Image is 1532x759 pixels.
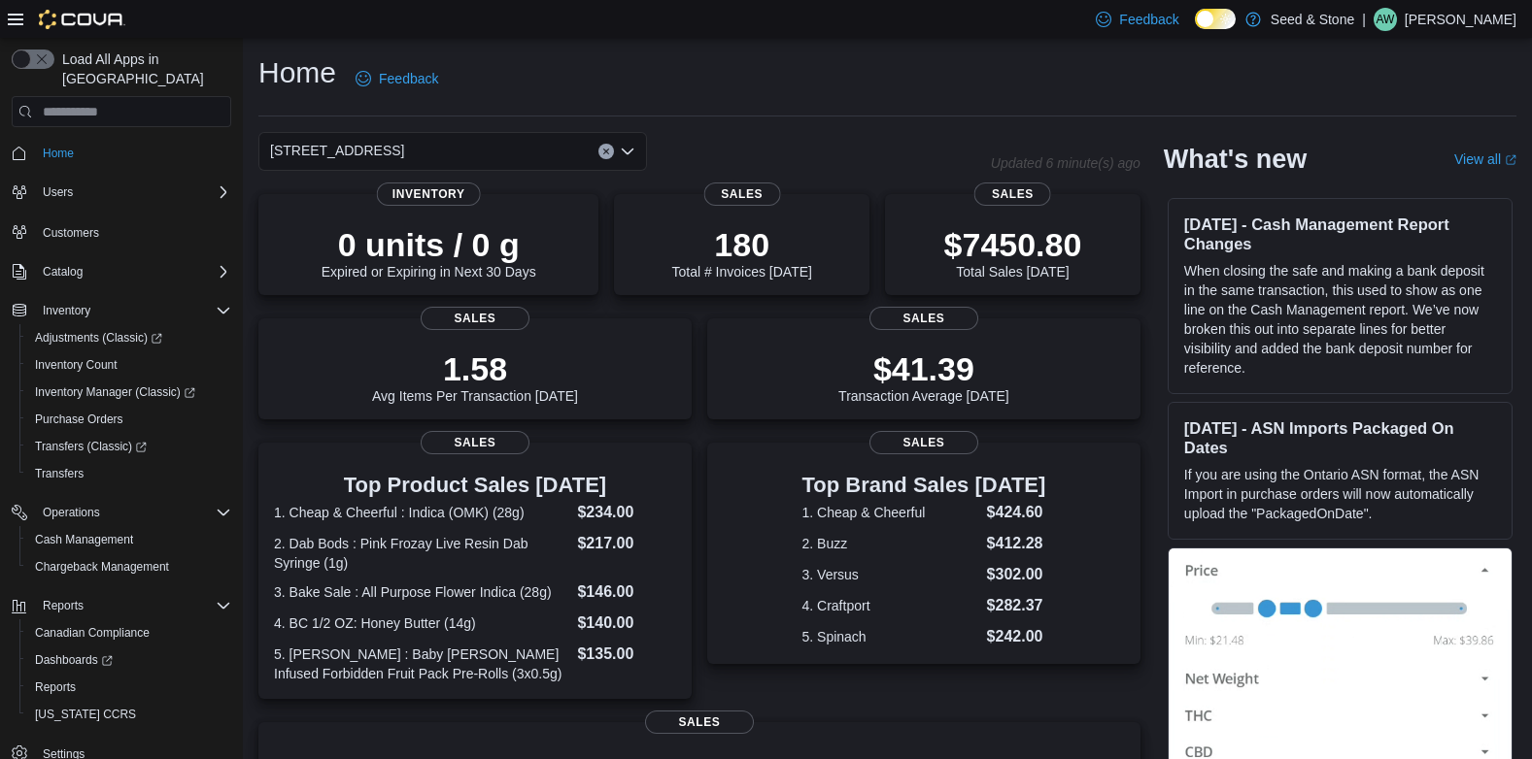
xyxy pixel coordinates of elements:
span: Inventory Count [35,357,118,373]
a: Dashboards [27,648,120,672]
span: Sales [869,307,978,330]
p: Updated 6 minute(s) ago [991,155,1140,171]
button: Inventory [4,297,239,324]
span: Customers [35,219,231,244]
span: Sales [974,182,1051,206]
span: Inventory [43,303,90,318]
dt: 2. Dab Bods : Pink Frozay Live Resin Dab Syringe (1g) [274,534,569,573]
span: Adjustments (Classic) [27,326,231,349]
span: Operations [43,505,100,520]
span: Chargeback Management [35,559,169,575]
span: [US_STATE] CCRS [35,707,136,722]
dd: $146.00 [577,580,675,604]
span: Dashboards [35,652,113,668]
span: Home [35,141,231,165]
span: Reports [43,598,84,613]
input: Dark Mode [1195,9,1236,29]
button: Open list of options [620,144,635,159]
span: Purchase Orders [27,408,231,431]
div: Total Sales [DATE] [944,225,1082,280]
span: Users [35,181,231,204]
span: Transfers (Classic) [27,435,231,458]
button: Inventory Count [19,351,239,379]
button: Canadian Compliance [19,619,239,646]
dd: $282.37 [987,594,1046,617]
dt: 5. [PERSON_NAME] : Baby [PERSON_NAME] Infused Forbidden Fruit Pack Pre-Rolls (3x0.5g) [274,644,569,683]
div: Expired or Expiring in Next 30 Days [322,225,536,280]
a: Feedback [348,59,446,98]
a: Adjustments (Classic) [19,324,239,351]
span: Catalog [43,264,83,280]
a: Reports [27,676,84,699]
h2: What's new [1164,144,1307,175]
span: Reports [35,594,231,617]
span: Transfers [27,462,231,485]
div: Avg Items Per Transaction [DATE] [372,349,578,404]
span: Sales [645,710,754,734]
span: AW [1376,8,1394,31]
button: Users [4,179,239,206]
span: Sales [421,307,529,330]
dt: 4. Craftport [802,596,979,615]
button: Users [35,181,81,204]
span: Catalog [35,260,231,283]
span: Inventory [35,299,231,322]
a: Transfers (Classic) [27,435,154,458]
span: Reports [27,676,231,699]
span: Chargeback Management [27,555,231,578]
span: Transfers [35,466,84,481]
button: Operations [35,501,108,524]
button: Purchase Orders [19,406,239,433]
dt: 2. Buzz [802,534,979,553]
a: Chargeback Management [27,555,177,578]
dd: $234.00 [577,501,675,524]
dt: 1. Cheap & Cheerful : Indica (OMK) (28g) [274,503,569,522]
button: Reports [19,674,239,701]
a: [US_STATE] CCRS [27,703,144,726]
div: Alex Wang [1374,8,1397,31]
span: Washington CCRS [27,703,231,726]
button: Clear input [598,144,614,159]
span: Adjustments (Classic) [35,330,162,346]
span: Feedback [1119,10,1178,29]
h3: Top Brand Sales [DATE] [802,474,1046,497]
p: [PERSON_NAME] [1405,8,1516,31]
span: Canadian Compliance [35,625,150,641]
span: Feedback [379,69,438,88]
span: Inventory [377,182,481,206]
h3: [DATE] - Cash Management Report Changes [1184,214,1496,253]
dd: $140.00 [577,611,675,635]
span: Sales [869,431,978,454]
p: When closing the safe and making a bank deposit in the same transaction, this used to show as one... [1184,261,1496,378]
a: Inventory Count [27,353,125,377]
span: Cash Management [35,532,133,547]
h3: Top Product Sales [DATE] [274,474,676,497]
p: Seed & Stone [1271,8,1354,31]
button: Chargeback Management [19,553,239,580]
a: Inventory Manager (Classic) [19,379,239,406]
span: Dashboards [27,648,231,672]
div: Total # Invoices [DATE] [671,225,811,280]
a: Inventory Manager (Classic) [27,380,203,404]
span: Customers [43,225,99,241]
button: Inventory [35,299,98,322]
button: Cash Management [19,526,239,553]
button: Customers [4,217,239,246]
a: Purchase Orders [27,408,131,431]
div: Transaction Average [DATE] [838,349,1009,404]
dd: $302.00 [987,563,1046,586]
a: Adjustments (Classic) [27,326,170,349]
h3: [DATE] - ASN Imports Packaged On Dates [1184,418,1496,457]
dt: 4. BC 1/2 OZ: Honey Butter (14g) [274,613,569,633]
p: $7450.80 [944,225,1082,264]
a: Canadian Compliance [27,621,157,644]
dt: 1. Cheap & Cheerful [802,503,979,522]
span: Transfers (Classic) [35,439,147,454]
button: Reports [35,594,91,617]
span: Sales [421,431,529,454]
p: 180 [671,225,811,264]
button: Catalog [35,260,90,283]
button: [US_STATE] CCRS [19,701,239,728]
span: Home [43,146,74,161]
